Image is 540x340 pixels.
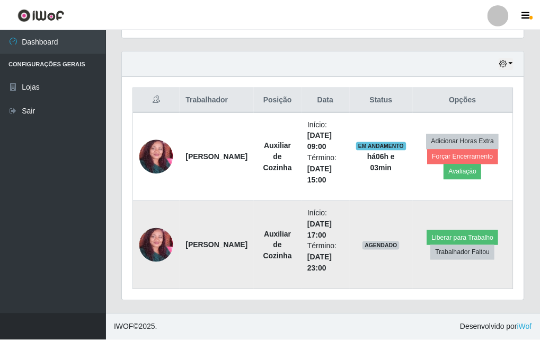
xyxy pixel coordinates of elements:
li: Início: [309,119,345,152]
th: Data [303,88,351,112]
strong: há 06 h e 03 min [369,152,396,172]
li: Término: [309,152,345,186]
a: iWof [519,322,534,331]
strong: Auxiliar de Cozinha [264,141,293,172]
span: AGENDADO [364,241,401,250]
th: Opções [414,88,516,112]
button: Adicionar Horas Extra [428,134,501,149]
img: CoreUI Logo [17,8,65,21]
li: Início: [309,207,345,241]
time: [DATE] 15:00 [309,164,333,184]
button: Liberar para Trabalho [429,230,500,245]
strong: [PERSON_NAME] [187,152,249,161]
span: © 2025 . [114,321,158,333]
time: [DATE] 17:00 [309,220,333,239]
th: Status [351,88,414,112]
img: 1695958183677.jpeg [140,210,174,280]
img: 1695958183677.jpeg [140,121,174,191]
strong: Auxiliar de Cozinha [264,230,293,260]
span: Desenvolvido por [462,321,534,333]
time: [DATE] 23:00 [309,253,333,273]
button: Avaliação [446,164,483,179]
th: Trabalhador [180,88,255,112]
strong: [PERSON_NAME] [187,241,249,249]
button: Forçar Encerramento [429,149,500,164]
span: IWOF [114,322,134,331]
li: Término: [309,241,345,274]
button: Trabalhador Faltou [432,245,497,260]
th: Posição [255,88,302,112]
time: [DATE] 09:00 [309,131,333,151]
span: EM ANDAMENTO [358,142,408,150]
